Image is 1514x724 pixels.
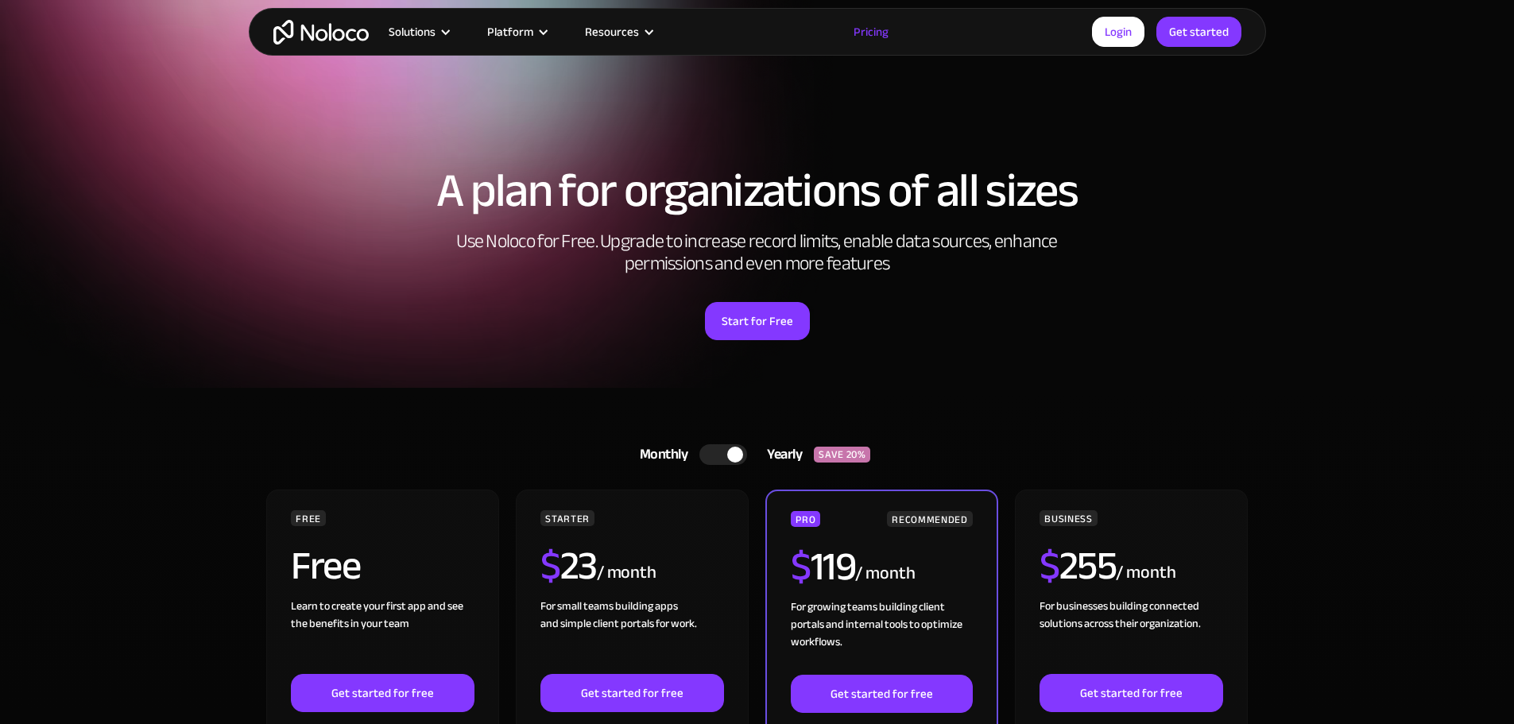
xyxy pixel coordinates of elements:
[814,447,870,463] div: SAVE 20%
[565,21,671,42] div: Resources
[747,443,814,467] div: Yearly
[291,510,326,526] div: FREE
[1040,674,1222,712] a: Get started for free
[540,546,597,586] h2: 23
[273,20,369,45] a: home
[585,21,639,42] div: Resources
[540,598,723,674] div: For small teams building apps and simple client portals for work. ‍
[791,598,972,675] div: For growing teams building client portals and internal tools to optimize workflows.
[1040,528,1059,603] span: $
[791,511,820,527] div: PRO
[791,547,855,587] h2: 119
[1116,560,1175,586] div: / month
[1156,17,1241,47] a: Get started
[291,674,474,712] a: Get started for free
[540,528,560,603] span: $
[389,21,436,42] div: Solutions
[791,675,972,713] a: Get started for free
[1040,546,1116,586] h2: 255
[540,674,723,712] a: Get started for free
[834,21,908,42] a: Pricing
[439,230,1075,275] h2: Use Noloco for Free. Upgrade to increase record limits, enable data sources, enhance permissions ...
[369,21,467,42] div: Solutions
[265,167,1250,215] h1: A plan for organizations of all sizes
[620,443,700,467] div: Monthly
[291,546,360,586] h2: Free
[597,560,656,586] div: / month
[855,561,915,587] div: / month
[791,529,811,604] span: $
[487,21,533,42] div: Platform
[1092,17,1144,47] a: Login
[467,21,565,42] div: Platform
[1040,598,1222,674] div: For businesses building connected solutions across their organization. ‍
[291,598,474,674] div: Learn to create your first app and see the benefits in your team ‍
[1040,510,1097,526] div: BUSINESS
[705,302,810,340] a: Start for Free
[540,510,594,526] div: STARTER
[887,511,972,527] div: RECOMMENDED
